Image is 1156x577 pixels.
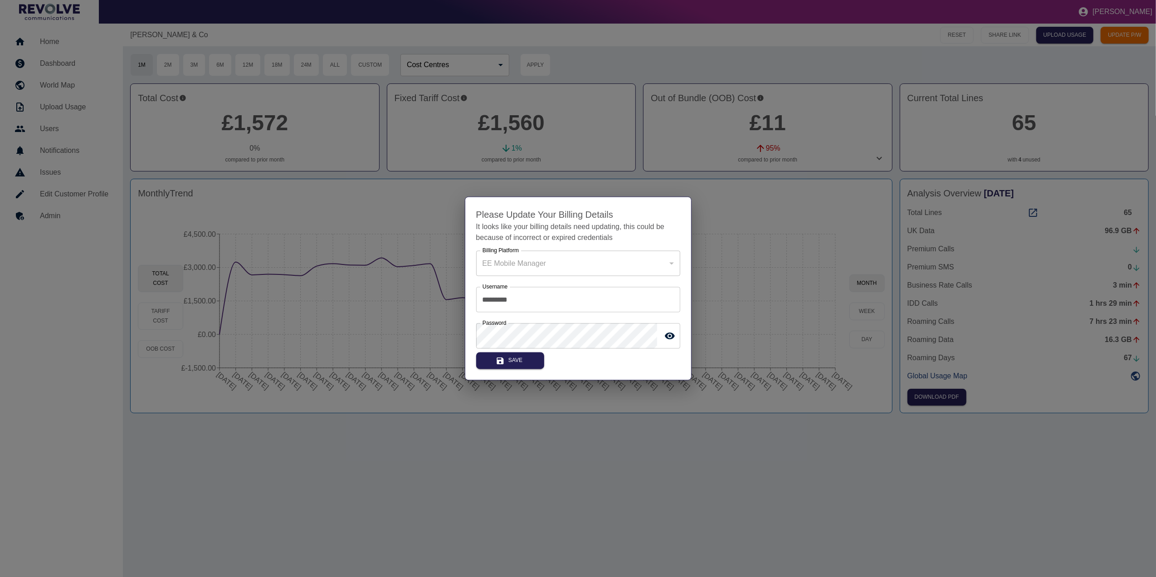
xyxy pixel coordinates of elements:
div: EE Mobile Manager [476,251,680,276]
p: It looks like your billing details need updating, this could be because of incorrect or expired c... [476,222,680,244]
label: Password [483,319,507,327]
button: toggle password visibility [661,327,679,345]
label: Billing Platform [483,247,519,254]
h4: Please Update Your Billing Details [476,208,680,222]
button: Save [476,352,544,369]
label: Username [483,283,507,291]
